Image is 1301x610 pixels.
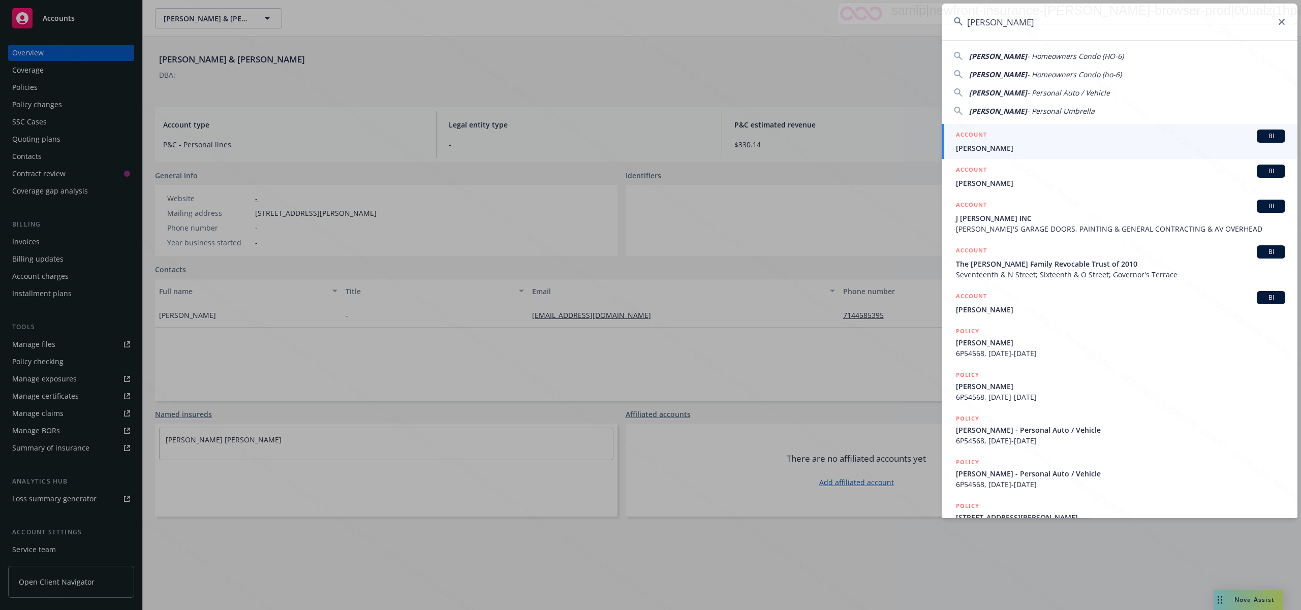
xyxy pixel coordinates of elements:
span: - Personal Auto / Vehicle [1027,88,1110,98]
input: Search... [942,4,1297,40]
a: POLICY[PERSON_NAME]6P54568, [DATE]-[DATE] [942,364,1297,408]
h5: ACCOUNT [956,130,987,142]
h5: ACCOUNT [956,165,987,177]
h5: ACCOUNT [956,291,987,303]
a: POLICY[PERSON_NAME]6P54568, [DATE]-[DATE] [942,320,1297,364]
span: The [PERSON_NAME] Family Revocable Trust of 2010 [956,259,1285,269]
span: BI [1261,167,1281,176]
span: [PERSON_NAME] [956,143,1285,153]
span: Seventeenth & N Street; Sixteenth & O Street; Governor's Terrace [956,269,1285,280]
h5: POLICY [956,370,979,380]
span: BI [1261,293,1281,302]
h5: POLICY [956,326,979,336]
span: J [PERSON_NAME] INC [956,213,1285,223]
span: [STREET_ADDRESS][PERSON_NAME] [956,512,1285,523]
span: 6P54568, [DATE]-[DATE] [956,348,1285,359]
span: 6P54568, [DATE]-[DATE] [956,435,1285,446]
span: [PERSON_NAME] [969,51,1027,61]
span: [PERSON_NAME] [956,337,1285,348]
h5: POLICY [956,457,979,467]
a: ACCOUNTBI[PERSON_NAME] [942,124,1297,159]
a: ACCOUNTBIJ [PERSON_NAME] INC[PERSON_NAME]'S GARAGE DOORS, PAINTING & GENERAL CONTRACTING & AV OVE... [942,194,1297,240]
a: POLICY[PERSON_NAME] - Personal Auto / Vehicle6P54568, [DATE]-[DATE] [942,408,1297,452]
span: [PERSON_NAME] - Personal Auto / Vehicle [956,468,1285,479]
span: [PERSON_NAME] [969,88,1027,98]
a: ACCOUNTBIThe [PERSON_NAME] Family Revocable Trust of 2010Seventeenth & N Street; Sixteenth & O St... [942,240,1297,285]
span: - Personal Umbrella [1027,106,1095,116]
a: ACCOUNTBI[PERSON_NAME] [942,285,1297,320]
h5: POLICY [956,501,979,511]
h5: ACCOUNT [956,200,987,212]
span: [PERSON_NAME] [969,70,1027,79]
a: ACCOUNTBI[PERSON_NAME] [942,159,1297,194]
h5: ACCOUNT [956,245,987,258]
span: [PERSON_NAME]'S GARAGE DOORS, PAINTING & GENERAL CONTRACTING & AV OVERHEAD [956,223,1285,234]
a: POLICY[PERSON_NAME] - Personal Auto / Vehicle6P54568, [DATE]-[DATE] [942,452,1297,495]
span: [PERSON_NAME] [956,381,1285,392]
span: - Homeowners Condo (ho-6) [1027,70,1122,79]
span: BI [1261,132,1281,141]
span: [PERSON_NAME] [956,304,1285,315]
a: POLICY[STREET_ADDRESS][PERSON_NAME] [942,495,1297,539]
span: 6P54568, [DATE]-[DATE] [956,479,1285,490]
span: [PERSON_NAME] - Personal Auto / Vehicle [956,425,1285,435]
h5: POLICY [956,413,979,424]
span: [PERSON_NAME] [969,106,1027,116]
span: BI [1261,247,1281,256]
span: - Homeowners Condo (HO-6) [1027,51,1124,61]
span: BI [1261,202,1281,211]
span: [PERSON_NAME] [956,178,1285,188]
span: 6P54568, [DATE]-[DATE] [956,392,1285,402]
